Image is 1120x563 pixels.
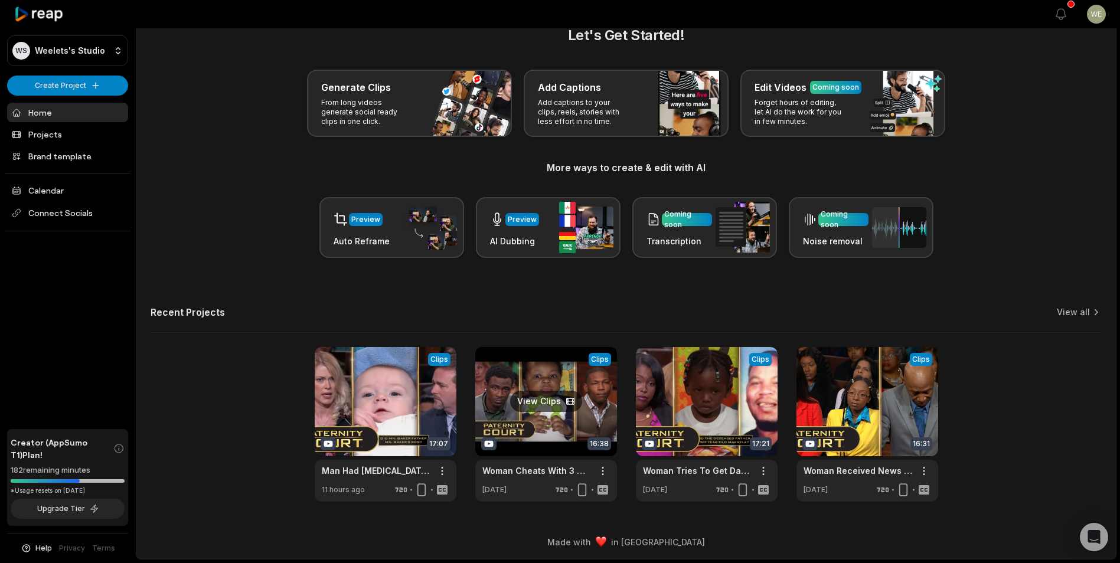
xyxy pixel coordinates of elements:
span: Creator (AppSumo T1) Plan! [11,436,113,461]
button: Create Project [7,76,128,96]
a: Projects [7,125,128,144]
div: Coming soon [821,209,866,230]
img: heart emoji [596,536,606,547]
h3: Generate Clips [321,80,391,94]
div: 182 remaining minutes [11,464,125,476]
p: Forget hours of editing, let AI do the work for you in few minutes. [755,98,846,126]
h3: Noise removal [803,235,868,247]
a: View all [1057,306,1090,318]
a: Privacy [59,543,85,554]
h3: More ways to create & edit with AI [151,161,1102,175]
span: Help [35,543,52,554]
span: Connect Socials [7,202,128,224]
img: auto_reframe.png [403,205,457,251]
img: transcription.png [716,202,770,253]
a: Woman Cheats With 3 Co-Workers (Full Episode) | Paternity Court [482,464,591,477]
button: Help [21,543,52,554]
div: WS [12,42,30,60]
a: Man Had [MEDICAL_DATA] [DATE] (Full Episode) | Paternity Court [322,464,430,477]
button: Upgrade Tier [11,499,125,519]
a: Calendar [7,181,128,200]
p: Add captions to your clips, reels, stories with less effort in no time. [538,98,629,126]
h3: Auto Reframe [334,235,390,247]
a: Woman Tries To Get Daughter To Be Beneficiary Of Deceased Man (Full Episode) | Paternity Court [643,464,752,477]
a: Home [7,103,128,122]
h2: Recent Projects [151,306,225,318]
p: From long videos generate social ready clips in one click. [321,98,413,126]
a: Terms [92,543,115,554]
a: Woman Received News About Paternity Doubts On Her Birthday (Full Episode) | Paternity Court [804,464,912,477]
div: Made with in [GEOGRAPHIC_DATA] [147,536,1105,548]
h3: Add Captions [538,80,601,94]
h2: Let's Get Started! [151,25,1102,46]
p: Weelets's Studio [35,45,105,56]
a: Brand template [7,146,128,166]
h3: AI Dubbing [490,235,539,247]
h3: Edit Videos [755,80,806,94]
div: Preview [351,214,380,225]
div: Coming soon [664,209,710,230]
img: noise_removal.png [872,207,926,248]
div: Coming soon [812,82,859,93]
div: Preview [508,214,537,225]
img: ai_dubbing.png [559,202,613,253]
h3: Transcription [646,235,712,247]
div: *Usage resets on [DATE] [11,486,125,495]
div: Open Intercom Messenger [1080,523,1108,551]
